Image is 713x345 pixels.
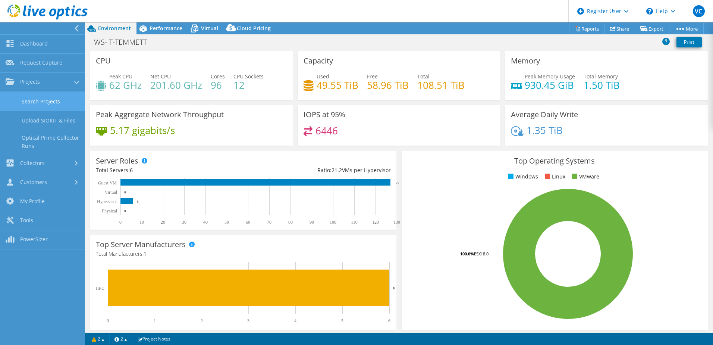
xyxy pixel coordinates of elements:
svg: \n [646,8,653,15]
h3: CPU [96,57,111,65]
h3: Server Roles [96,157,138,165]
h4: Total Manufacturers: [96,250,391,258]
text: 3 [247,318,249,323]
h4: 201.60 GHz [150,81,202,89]
text: 6 [388,318,390,323]
text: 2 [201,318,203,323]
text: 80 [288,220,293,225]
a: Print [676,37,702,47]
text: 6 [393,286,395,290]
div: Total Servers: [96,166,243,174]
h3: Memory [511,57,540,65]
a: Reports [569,23,605,34]
h4: 1.35 TiB [527,126,563,134]
li: Windows [506,172,538,181]
text: 1 [154,318,156,323]
span: Environment [98,25,131,32]
h3: Capacity [304,57,333,65]
text: 0 [124,190,126,194]
h4: 96 [211,81,225,89]
li: Linux [543,172,565,181]
tspan: ESXi 8.0 [474,251,489,257]
h4: 1.50 TiB [584,81,620,89]
text: Physical [102,208,117,214]
h4: 5.17 gigabits/s [110,126,175,134]
span: Peak CPU [109,73,132,80]
text: 20 [161,220,165,225]
text: 0 [119,220,122,225]
span: Net CPU [150,73,171,80]
a: 2 [109,334,132,344]
h1: WS-IT-TEMMETT [91,38,158,46]
h4: 58.96 TiB [367,81,409,89]
h4: 12 [233,81,264,89]
tspan: 100.0% [460,251,474,257]
text: 40 [203,220,208,225]
text: 110 [351,220,358,225]
text: 50 [224,220,229,225]
span: VC [693,5,705,17]
h3: Top Server Manufacturers [96,240,186,249]
a: Export [635,23,669,34]
li: VMware [570,172,599,181]
h3: Peak Aggregate Network Throughput [96,111,224,119]
h4: 62 GHz [109,81,142,89]
h4: 108.51 TiB [417,81,465,89]
span: Cores [211,73,225,80]
span: Free [367,73,378,80]
text: 4 [294,318,296,323]
text: Virtual [105,190,117,195]
text: 6 [137,200,139,203]
span: Virtual [201,25,218,32]
text: Guest VM [98,180,117,186]
text: 120 [372,220,379,225]
a: 2 [87,334,110,344]
span: Total Memory [584,73,618,80]
span: Cloud Pricing [237,25,271,32]
h4: 49.55 TiB [317,81,358,89]
span: 6 [130,167,133,174]
span: Performance [150,25,182,32]
a: More [669,23,704,34]
text: 130 [393,220,400,225]
text: 100 [330,220,336,225]
text: 0 [107,318,109,323]
text: 90 [310,220,314,225]
text: HPE [95,286,104,291]
h3: Top Operating Systems [407,157,702,165]
span: 21.2 [332,167,342,174]
span: Total [417,73,430,80]
text: 127 [394,181,399,185]
span: 1 [144,250,147,257]
text: 60 [246,220,250,225]
text: Hypervisor [97,199,117,204]
h3: IOPS at 95% [304,111,345,119]
h4: 930.45 GiB [525,81,575,89]
h3: Average Daily Write [511,111,578,119]
div: Ratio: VMs per Hypervisor [243,166,390,174]
text: 10 [139,220,144,225]
h4: 6446 [315,127,338,135]
text: 30 [182,220,186,225]
text: 5 [341,318,343,323]
text: 70 [267,220,271,225]
a: Project Notes [132,334,176,344]
a: Share [604,23,635,34]
span: CPU Sockets [233,73,264,80]
span: Used [317,73,329,80]
text: 0 [124,209,126,213]
span: Peak Memory Usage [525,73,575,80]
